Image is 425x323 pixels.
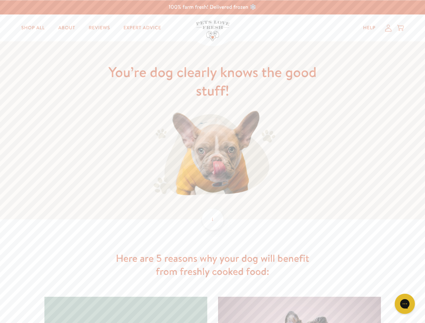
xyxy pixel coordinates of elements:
[118,21,167,35] a: Expert Advice
[150,110,275,198] img: Pets Love Fresh
[358,21,381,35] a: Help
[105,63,320,100] h1: You’re dog clearly knows the good stuff!
[105,252,320,278] h2: Here are 5 reasons why your dog will benefit from freshly cooked food:
[16,21,50,35] a: Shop All
[391,291,418,316] iframe: Gorgias live chat messenger
[83,21,115,35] a: Reviews
[196,21,229,41] img: Pets Love Fresh
[53,21,80,35] a: About
[202,209,223,230] div: ↓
